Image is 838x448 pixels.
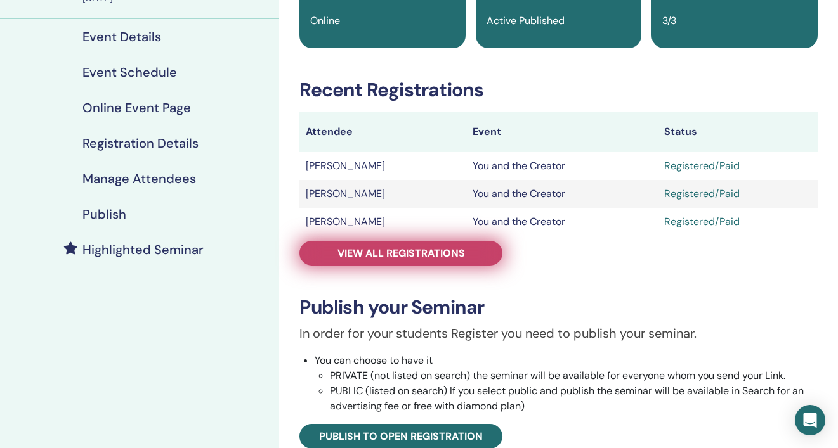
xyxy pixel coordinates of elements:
p: In order for your students Register you need to publish your seminar. [299,324,818,343]
span: View all registrations [337,246,465,260]
a: View all registrations [299,241,502,266]
div: Open Intercom Messenger [795,405,825,435]
h3: Recent Registrations [299,79,818,101]
h4: Event Schedule [82,65,177,80]
span: 3/3 [662,14,676,27]
div: Registered/Paid [664,186,811,202]
div: Registered/Paid [664,214,811,229]
h4: Highlighted Seminar [82,242,204,257]
span: Online [310,14,340,27]
li: You can choose to have it [315,353,818,414]
h4: Registration Details [82,136,199,151]
td: You and the Creator [466,152,657,180]
td: [PERSON_NAME] [299,180,466,208]
span: Publish to open registration [319,430,483,443]
div: Registered/Paid [664,158,811,174]
span: Active Published [487,14,565,27]
td: [PERSON_NAME] [299,152,466,180]
th: Status [658,112,818,152]
h4: Manage Attendees [82,171,196,186]
h4: Publish [82,207,126,222]
th: Event [466,112,657,152]
h4: Event Details [82,29,161,44]
td: [PERSON_NAME] [299,208,466,236]
th: Attendee [299,112,466,152]
li: PRIVATE (not listed on search) the seminar will be available for everyone whom you send your Link. [330,368,818,383]
h4: Online Event Page [82,100,191,115]
td: You and the Creator [466,208,657,236]
h3: Publish your Seminar [299,296,818,319]
li: PUBLIC (listed on search) If you select public and publish the seminar will be available in Searc... [330,383,818,414]
td: You and the Creator [466,180,657,208]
